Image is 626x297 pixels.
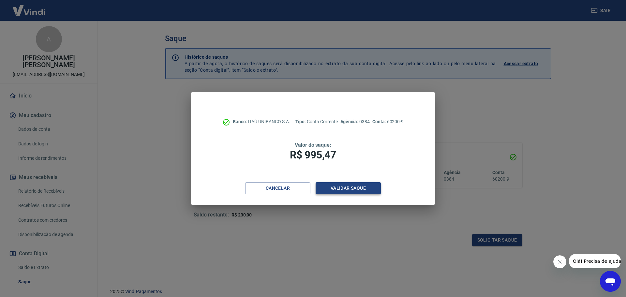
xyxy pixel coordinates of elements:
iframe: Botão para abrir a janela de mensagens [600,271,621,292]
span: Conta: [372,119,387,124]
button: Cancelar [245,182,310,194]
p: 0384 [340,118,370,125]
span: Tipo: [295,119,307,124]
span: Agência: [340,119,360,124]
span: Banco: [233,119,248,124]
span: R$ 995,47 [290,149,336,161]
iframe: Mensagem da empresa [569,254,621,268]
p: Conta Corrente [295,118,338,125]
p: 60200-9 [372,118,404,125]
button: Validar saque [316,182,381,194]
p: ITAÚ UNIBANCO S.A. [233,118,290,125]
span: Valor do saque: [295,142,331,148]
iframe: Fechar mensagem [553,255,566,268]
span: Olá! Precisa de ajuda? [4,5,55,10]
